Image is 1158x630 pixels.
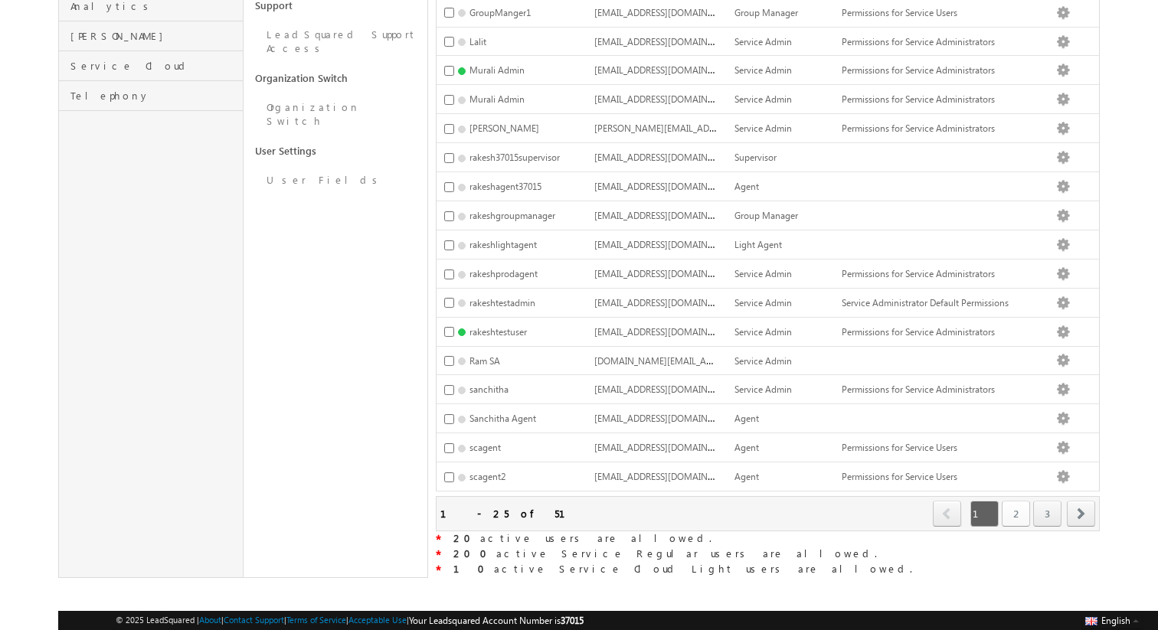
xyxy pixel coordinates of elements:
span: Service Admin [734,64,792,76]
span: scagent2 [469,471,505,482]
span: Agent [734,471,759,482]
span: Permissions for Service Administrators [842,64,995,76]
span: Telephony [70,89,239,103]
a: Telephony [59,81,243,111]
span: Agent [734,442,759,453]
span: Permissions for Service Administrators [842,384,995,395]
a: About [199,615,221,625]
div: 1 - 25 of 51 [440,504,584,522]
span: [EMAIL_ADDRESS][DOMAIN_NAME] [594,266,741,279]
span: Permissions for Service Users [842,442,957,453]
strong: 20 [453,531,480,544]
span: rakeshprodagent [469,268,538,279]
a: Acceptable Use [348,615,407,625]
span: Light Agent [734,239,782,250]
span: [EMAIL_ADDRESS][DOMAIN_NAME] [594,440,741,453]
span: Your Leadsquared Account Number is [409,615,584,626]
span: Lalit [469,36,486,47]
span: 37015 [561,615,584,626]
a: Service Cloud [59,51,243,81]
span: [EMAIL_ADDRESS][DOMAIN_NAME] [594,208,741,221]
button: English [1081,611,1143,629]
a: Organization Switch [244,93,428,136]
span: [EMAIL_ADDRESS][DOMAIN_NAME] [594,150,741,163]
span: GroupManger1 [469,7,531,18]
span: rakeshtestuser [469,326,527,338]
span: Supervisor [734,152,777,163]
span: Permissions for Service Administrators [842,122,995,134]
span: Service Admin [734,122,792,134]
span: Murali Admin [469,64,525,76]
span: [EMAIL_ADDRESS][DOMAIN_NAME] [594,179,741,192]
span: Service Admin [734,326,792,338]
span: Service Cloud [70,59,239,73]
span: rakesh37015supervisor [469,152,560,163]
span: Service Admin [734,297,792,308]
span: Group Manager [734,7,798,18]
span: Permissions for Service Administrators [842,93,995,105]
a: Terms of Service [286,615,346,625]
span: Group Manager [734,210,798,221]
span: rakeshgroupmanager [469,210,555,221]
span: Permissions for Service Users [842,471,957,482]
span: Agent [734,181,759,192]
span: [EMAIL_ADDRESS][DOMAIN_NAME] [594,469,741,482]
span: active Service Regular users are allowed. [441,547,877,560]
span: [EMAIL_ADDRESS][DOMAIN_NAME] [594,92,741,105]
span: Murali Admin [469,93,525,105]
span: [EMAIL_ADDRESS][DOMAIN_NAME] [594,382,741,395]
span: rakeshtestadmin [469,297,535,308]
span: Permissions for Service Administrators [842,268,995,279]
span: English [1101,615,1130,626]
span: sanchitha [469,384,509,395]
span: [EMAIL_ADDRESS][DOMAIN_NAME] [594,295,741,308]
strong: 200 [453,547,496,560]
a: User Settings [244,136,428,165]
span: [EMAIL_ADDRESS][DOMAIN_NAME] [594,34,741,47]
span: scagent [469,442,501,453]
span: next [1067,501,1095,527]
span: active users are allowed. [441,531,711,544]
span: [EMAIL_ADDRESS][DOMAIN_NAME] [594,63,741,76]
span: Service Admin [734,268,792,279]
span: © 2025 LeadSquared | | | | | [116,613,584,628]
span: Permissions for Service Administrators [842,36,995,47]
a: User Fields [244,165,428,195]
span: Agent [734,413,759,424]
span: rakeshagent37015 [469,181,541,192]
strong: 10 [453,562,494,575]
span: active Service Cloud Light users are allowed. [441,562,912,575]
a: prev [933,502,962,527]
span: Sanchitha Agent [469,413,536,424]
span: [PERSON_NAME][EMAIL_ADDRESS][DOMAIN_NAME] [594,121,810,134]
span: Service Administrator Default Permissions [842,297,1009,308]
a: Contact Support [224,615,284,625]
span: Service Admin [734,355,792,367]
a: 2 [1002,501,1030,527]
span: Service Admin [734,384,792,395]
span: [DOMAIN_NAME][EMAIL_ADDRESS][DOMAIN_NAME] [594,354,813,367]
span: rakeshlightagent [469,239,537,250]
span: prev [933,501,961,527]
span: [EMAIL_ADDRESS][DOMAIN_NAME] [594,237,741,250]
span: Service Admin [734,36,792,47]
span: [PERSON_NAME] [469,122,539,134]
a: 3 [1033,501,1061,527]
a: Organization Switch [244,64,428,93]
a: LeadSquared Support Access [244,20,428,64]
a: [PERSON_NAME] [59,21,243,51]
span: [EMAIL_ADDRESS][DOMAIN_NAME] [594,325,741,338]
a: next [1067,502,1095,527]
span: [EMAIL_ADDRESS][DOMAIN_NAME] [594,5,741,18]
span: [PERSON_NAME] [70,29,239,43]
span: Permissions for Service Administrators [842,326,995,338]
span: [EMAIL_ADDRESS][DOMAIN_NAME] [594,411,741,424]
span: Service Admin [734,93,792,105]
span: Permissions for Service Users [842,7,957,18]
span: 1 [970,501,999,527]
span: Ram SA [469,355,500,367]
